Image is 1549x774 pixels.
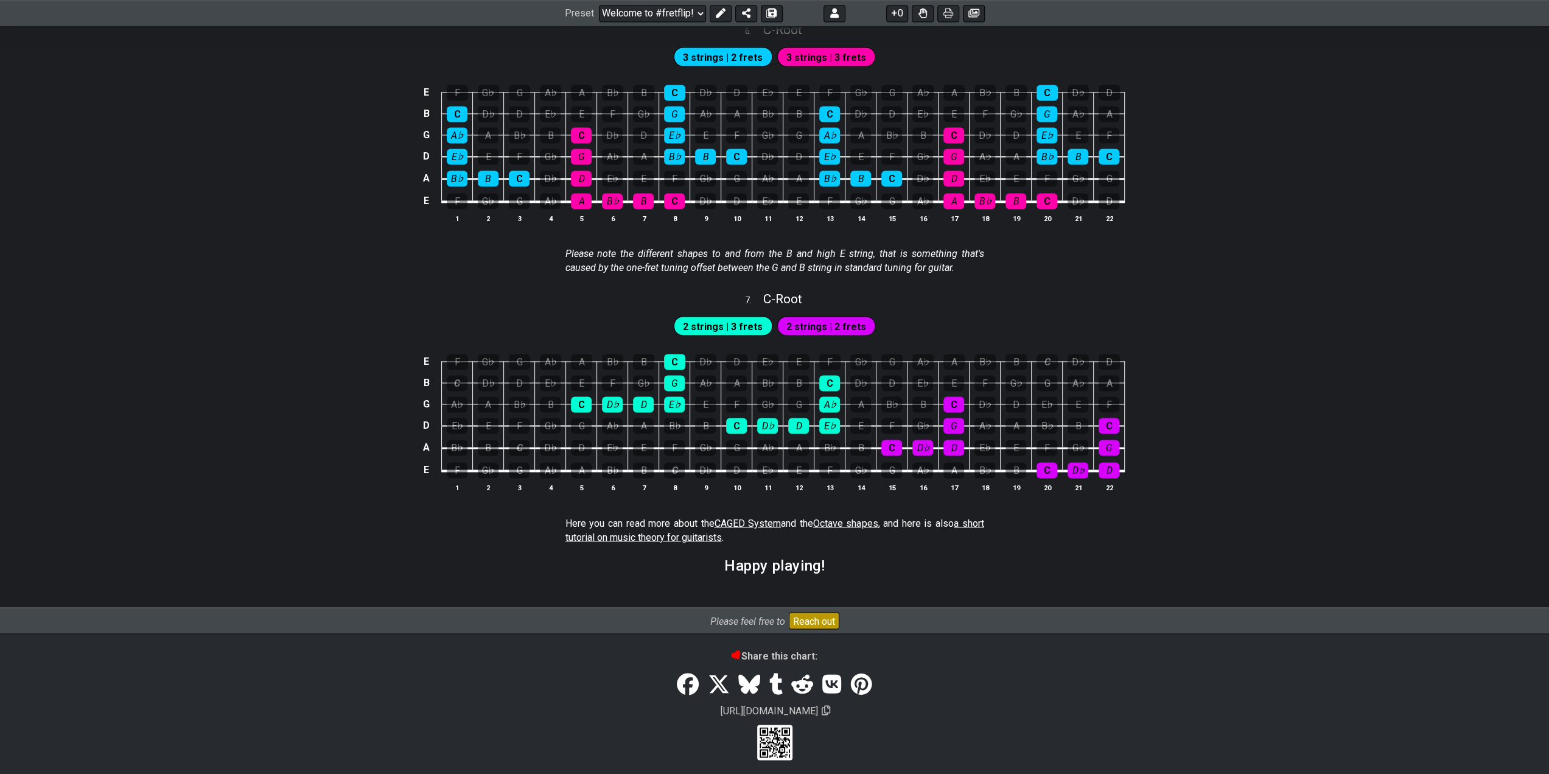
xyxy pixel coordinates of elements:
div: C [881,171,902,186]
div: D♭ [1068,354,1089,370]
div: G♭ [478,193,498,209]
div: E [633,171,654,186]
div: D♭ [912,171,933,186]
div: C [447,106,467,122]
div: D♭ [974,396,995,412]
div: B♭ [447,440,467,456]
th: 20 [1032,212,1063,225]
div: E [943,375,964,391]
div: D [509,106,530,122]
div: F [881,149,902,164]
div: C [664,193,685,209]
div: B [540,127,561,143]
div: A♭ [912,354,934,370]
div: D♭ [695,85,716,100]
div: E [788,354,809,370]
button: Share Preset [735,5,757,22]
div: D [1099,85,1120,100]
div: D [881,106,902,122]
th: 3 [504,212,535,225]
div: G [881,354,903,370]
div: E♭ [540,106,561,122]
td: B [419,103,434,124]
td: D [419,146,434,167]
div: B♭ [447,171,467,186]
div: A [1099,106,1119,122]
select: Preset [599,5,706,22]
a: Share on Facebook [673,668,703,702]
div: E♭ [757,193,778,209]
th: 18 [970,212,1001,225]
div: E♭ [447,149,467,164]
div: B [850,440,871,456]
div: G [943,149,964,164]
th: 8 [659,212,690,225]
div: E [571,375,592,391]
div: G♭ [1068,171,1088,186]
div: D♭ [912,440,933,456]
div: F [447,85,468,100]
div: A [850,396,871,412]
a: Pinterest [845,668,876,702]
div: C [571,396,592,412]
div: D♭ [757,149,778,164]
div: B [540,396,561,412]
span: 7 . [745,294,763,308]
div: E♭ [1037,127,1057,143]
span: First enable full edit mode to edit [683,318,763,336]
div: E [788,85,809,100]
div: E [1005,171,1026,186]
td: E [419,82,434,104]
span: C - Root [763,23,802,37]
div: E♭ [819,418,840,434]
div: G [664,106,685,122]
div: F [819,354,841,370]
div: A [726,106,747,122]
div: G♭ [695,171,716,186]
div: B [633,354,654,370]
div: A [943,85,965,100]
div: F [509,418,530,434]
div: F [1099,127,1119,143]
div: F [1099,396,1119,412]
a: Reach out [785,612,839,629]
div: A♭ [695,106,716,122]
div: B♭ [819,171,840,186]
div: A♭ [695,375,716,391]
div: B♭ [974,193,995,209]
div: B [1068,418,1088,434]
div: A [478,396,498,412]
td: E [419,351,434,373]
div: C [726,149,747,164]
div: B [478,171,498,186]
div: F [602,375,623,391]
div: D [943,171,964,186]
div: E [788,193,809,209]
div: B♭ [881,396,902,412]
div: C [726,418,747,434]
div: G♭ [850,354,872,370]
div: E [633,440,654,456]
button: Reach out [789,612,839,629]
th: 21 [1063,212,1094,225]
div: D♭ [602,396,623,412]
div: B [850,171,871,186]
div: F [509,149,530,164]
div: G [1037,375,1057,391]
div: D♭ [850,106,871,122]
button: 0 [886,5,908,22]
a: Tweet [704,668,734,702]
td: G [419,124,434,146]
div: A [571,193,592,209]
td: D [419,415,434,437]
div: E [571,106,592,122]
div: E♭ [664,127,685,143]
div: A♭ [540,85,561,100]
th: 22 [1094,212,1125,225]
th: 19 [1001,212,1032,225]
td: E [419,189,434,213]
em: Please note the different shapes to and from the B and high E string, that is something that's ca... [565,248,984,273]
div: B [912,396,933,412]
th: 10 [721,212,752,225]
div: G♭ [912,149,933,164]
